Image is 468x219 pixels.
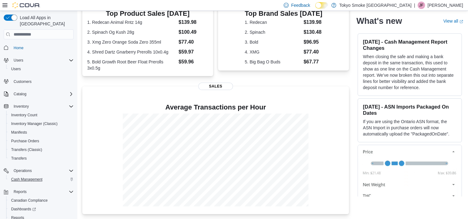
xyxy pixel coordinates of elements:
button: Users [1,56,76,65]
button: Operations [11,167,34,174]
span: Purchase Orders [11,139,39,144]
span: Sales [198,83,233,90]
button: Users [11,57,26,64]
dt: 1. Redecan [245,19,301,25]
a: Customers [11,78,34,85]
a: Transfers (Classic) [9,146,45,153]
span: Operations [11,167,74,174]
dd: $100.49 [178,28,208,36]
span: Home [14,45,24,50]
span: Customers [11,78,74,85]
dt: 3. Bold [245,39,301,45]
span: Inventory [14,104,29,109]
span: Transfers [9,155,74,162]
dd: $59.96 [178,58,208,66]
span: Users [11,67,21,71]
span: Inventory Manager (Classic) [11,121,58,126]
input: Dark Mode [315,2,328,9]
button: Canadian Compliance [6,196,76,205]
dt: 5. Bold Growth Root Beer Float Prerolls 3x0.5g [87,59,176,71]
a: Manifests [9,129,29,136]
span: Cash Management [9,176,74,183]
p: Tokyo Smoke [GEOGRAPHIC_DATA] [339,2,412,9]
a: View allExternal link [443,19,463,24]
span: Transfers [11,156,27,161]
span: Operations [14,168,32,173]
span: Home [11,44,74,51]
span: Catalog [11,90,74,98]
button: Transfers (Classic) [6,145,76,154]
dd: $67.77 [303,58,322,66]
span: Customers [14,79,32,84]
span: Feedback [291,2,310,8]
button: Operations [1,166,76,175]
dt: 1. Redecan Animal Rntz 14g [87,19,176,25]
h3: [DATE] - ASN Imports Packaged On Dates [363,104,457,116]
p: | [414,2,415,9]
span: Users [11,57,74,64]
button: Purchase Orders [6,137,76,145]
dd: $77.40 [178,38,208,46]
dd: $139.98 [178,19,208,26]
a: Home [11,44,26,52]
dd: $139.98 [303,19,322,26]
p: If you are using the Ontario ASN format, the ASN Import in purchase orders will now automatically... [363,118,457,137]
h3: Top Brand Sales [DATE] [245,10,322,17]
button: Inventory Manager (Classic) [6,119,76,128]
span: Manifests [11,130,27,135]
button: Inventory [1,102,76,111]
a: Cash Management [9,176,45,183]
dt: 3. Xmg Zero Orange Soda Zero 355ml [87,39,176,45]
h3: [DATE] - Cash Management Report Changes [363,39,457,51]
span: JF [419,2,423,9]
button: Customers [1,77,76,86]
span: Inventory Manager (Classic) [9,120,74,127]
p: When closing the safe and making a bank deposit in the same transaction, this used to show as one... [363,54,457,91]
span: Manifests [9,129,74,136]
button: Catalog [11,90,29,98]
img: Cova [12,2,40,8]
span: Cash Management [11,177,42,182]
h2: What's new [356,16,402,26]
button: Reports [1,187,76,196]
span: Reports [14,189,27,194]
button: Home [1,43,76,52]
a: Purchase Orders [9,137,42,145]
span: Inventory Count [9,111,74,119]
dt: 4. XMG [245,49,301,55]
dd: $77.40 [303,48,322,56]
span: Canadian Compliance [9,197,74,204]
button: Inventory [11,103,31,110]
dt: 4. Shred Dartz Gnarberry Prerolls 10x0.4g [87,49,176,55]
button: Catalog [1,90,76,98]
button: Inventory Count [6,111,76,119]
dt: 5. Big Bag O Buds [245,59,301,65]
span: Users [14,58,23,63]
button: Reports [11,188,29,195]
button: Users [6,65,76,73]
span: Inventory Count [11,113,37,118]
dd: $96.95 [303,38,322,46]
span: Load All Apps in [GEOGRAPHIC_DATA] [17,15,74,27]
span: Catalog [14,92,26,97]
span: Transfers (Classic) [11,147,42,152]
button: Transfers [6,154,76,163]
a: Users [9,65,23,73]
a: Canadian Compliance [9,197,50,204]
span: Reports [11,188,74,195]
a: Dashboards [6,205,76,213]
h4: Average Transactions per Hour [87,104,344,111]
button: Manifests [6,128,76,137]
span: Purchase Orders [9,137,74,145]
dd: $130.48 [303,28,322,36]
dt: 2. Spinach Og Kush 28g [87,29,176,35]
span: Inventory [11,103,74,110]
button: Cash Management [6,175,76,184]
span: Users [9,65,74,73]
a: Inventory Manager (Classic) [9,120,60,127]
dt: 2. Spinach [245,29,301,35]
a: Transfers [9,155,29,162]
h3: Top Product Sales [DATE] [87,10,208,17]
span: Dashboards [9,205,74,213]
